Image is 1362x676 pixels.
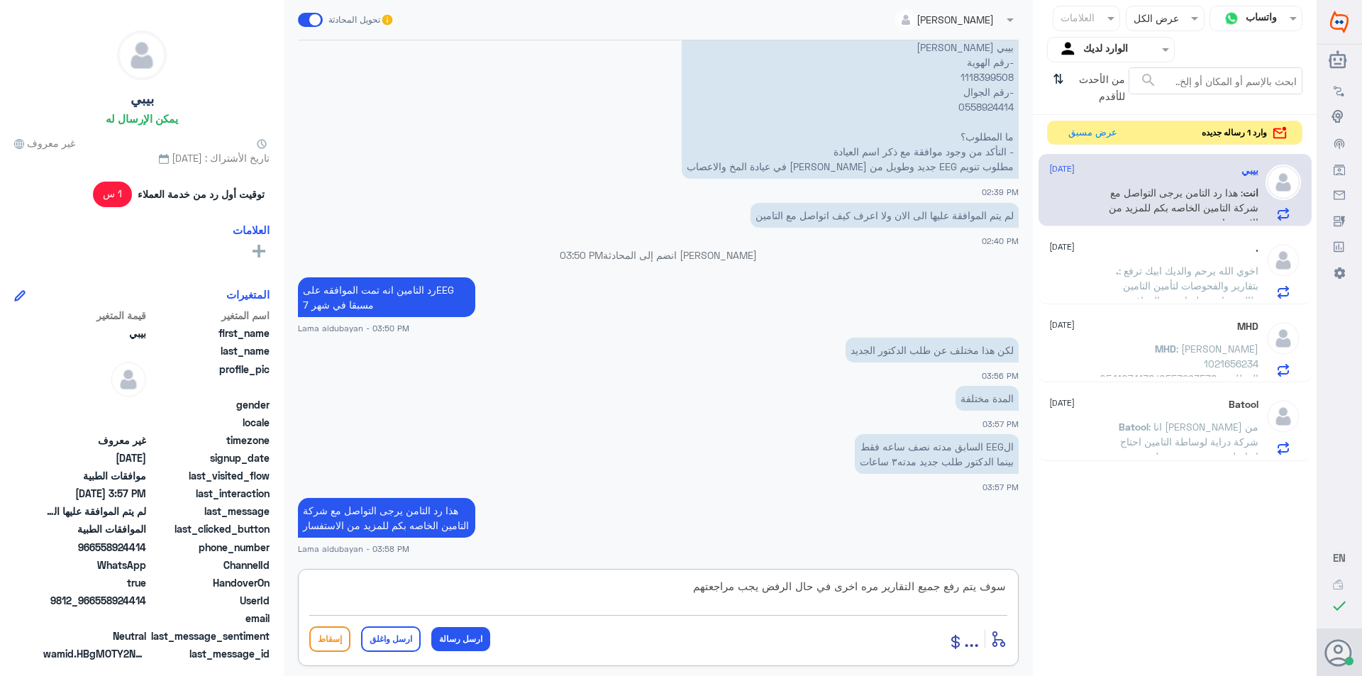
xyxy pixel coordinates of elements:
[1069,67,1129,109] span: من الأحدث للأقدم
[149,468,270,483] span: last_visited_flow
[1237,321,1258,333] h5: MHD
[855,434,1019,474] p: 17/9/2025, 3:57 PM
[964,623,979,655] button: ...
[1058,39,1080,60] img: yourInbox.svg
[43,308,146,323] span: قيمة المتغير
[560,249,603,261] span: 03:50 PM
[982,419,1019,428] span: 03:57 PM
[93,182,133,207] span: 1 س
[1326,639,1353,666] button: الصورة الشخصية
[149,540,270,555] span: phone_number
[1129,68,1302,94] input: ابحث بالإسم أو المكان أو إلخ..
[956,386,1019,411] p: 17/9/2025, 3:57 PM
[149,593,270,608] span: UserId
[1049,397,1075,409] span: [DATE]
[149,343,270,358] span: last_name
[43,433,146,448] span: غير معروف
[43,326,146,340] span: بيبي
[1229,399,1258,411] h5: Batool
[149,558,270,572] span: ChannelId
[1049,162,1075,175] span: [DATE]
[1266,243,1301,278] img: defaultAdmin.png
[149,450,270,465] span: signup_date
[1202,126,1267,139] span: وارد 1 رساله جديده
[1266,399,1301,434] img: defaultAdmin.png
[298,277,475,317] p: 17/9/2025, 3:50 PM
[1120,421,1258,462] span: : انا [PERSON_NAME] من شركة دراية لوساطة التامين احتاج اتواصل مع شخص مسؤول
[1155,343,1176,355] span: MHD
[149,628,270,643] span: last_message_sentiment
[361,626,421,652] button: ارسل واغلق
[1058,10,1095,28] div: العلامات
[226,288,270,301] h6: المتغيرات
[43,558,146,572] span: 2
[1331,597,1348,614] i: check
[682,20,1019,179] p: 17/9/2025, 2:39 PM
[43,450,146,465] span: 2025-08-24T12:43:33.657Z
[1333,550,1346,565] button: EN
[43,468,146,483] span: موافقات الطبية
[43,397,146,412] span: null
[298,498,475,538] p: 17/9/2025, 3:58 PM
[233,223,270,236] h6: العلامات
[1266,165,1301,200] img: defaultAdmin.png
[118,31,166,79] img: defaultAdmin.png
[43,521,146,536] span: الموافقات الطبية
[328,13,380,26] span: تحويل المحادثة
[43,504,146,519] span: لم يتم الموافقة عليها الى الان ولا اعرف كيف اتواصل مع التامين
[1101,265,1258,351] span: : اخوي الله يرحم والديك ابيك ترفع بتقارير والفحوصات لتأمين التامين طالب تقارير علشان تتم الموافقة...
[149,575,270,590] span: HandoverOn
[149,362,270,394] span: profile_pic
[43,646,146,661] span: wamid.HBgMOTY2NTU4OTI0NDE0FQIAEhgUM0FGMTBCRDA3MUNERjNBOTlBNTUA
[309,626,350,652] button: إسقاط
[43,628,146,643] span: 0
[1100,343,1258,399] span: : [PERSON_NAME] 1021656234 0541074138/0553293538 المطلوب: التقارير الطبية عن تركيب مفصل
[43,611,146,626] span: null
[43,575,146,590] span: true
[106,112,178,125] h6: يمكن الإرسال له
[43,486,146,501] span: 2025-09-17T12:57:13.6446779Z
[1062,121,1123,145] button: عرض مسبق
[982,187,1019,196] span: 02:39 PM
[138,187,265,201] span: توقيت أول رد من خدمة العملاء
[298,322,409,334] span: Lama aldubayan - 03:50 PM
[1109,187,1258,228] span: : هذا رد التامن يرجى التواصل مع شركة التامين الخاصه بكم للمزيد من الاستفسار
[982,371,1019,380] span: 03:56 PM
[149,646,270,661] span: last_message_id
[149,433,270,448] span: timezone
[149,521,270,536] span: last_clicked_button
[1049,318,1075,331] span: [DATE]
[149,504,270,519] span: last_message
[111,362,146,397] img: defaultAdmin.png
[1049,240,1075,253] span: [DATE]
[43,415,146,430] span: null
[14,135,75,150] span: غير معروف
[1140,69,1157,92] button: search
[149,308,270,323] span: اسم المتغير
[846,338,1019,362] p: 17/9/2025, 3:56 PM
[149,415,270,430] span: locale
[298,248,1019,262] p: [PERSON_NAME] انضم إلى المحادثة
[1053,67,1064,104] i: ⇅
[43,593,146,608] span: 9812_966558924414
[1241,165,1258,177] h5: بيبي
[1266,321,1301,356] img: defaultAdmin.png
[298,543,409,555] span: Lama aldubayan - 03:58 PM
[982,482,1019,492] span: 03:57 PM
[1119,421,1148,433] span: Batool
[131,91,154,107] h5: بيبي
[751,203,1019,228] p: 17/9/2025, 2:40 PM
[43,540,146,555] span: 966558924414
[1140,72,1157,89] span: search
[982,236,1019,245] span: 02:40 PM
[964,626,979,651] span: ...
[149,397,270,412] span: gender
[1330,11,1349,33] img: Widebot Logo
[149,326,270,340] span: first_name
[1116,265,1119,277] span: .
[14,150,270,165] span: تاريخ الأشتراك : [DATE]
[149,611,270,626] span: email
[1221,8,1242,29] img: whatsapp.png
[1333,551,1346,564] span: EN
[431,627,490,651] button: ارسل رسالة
